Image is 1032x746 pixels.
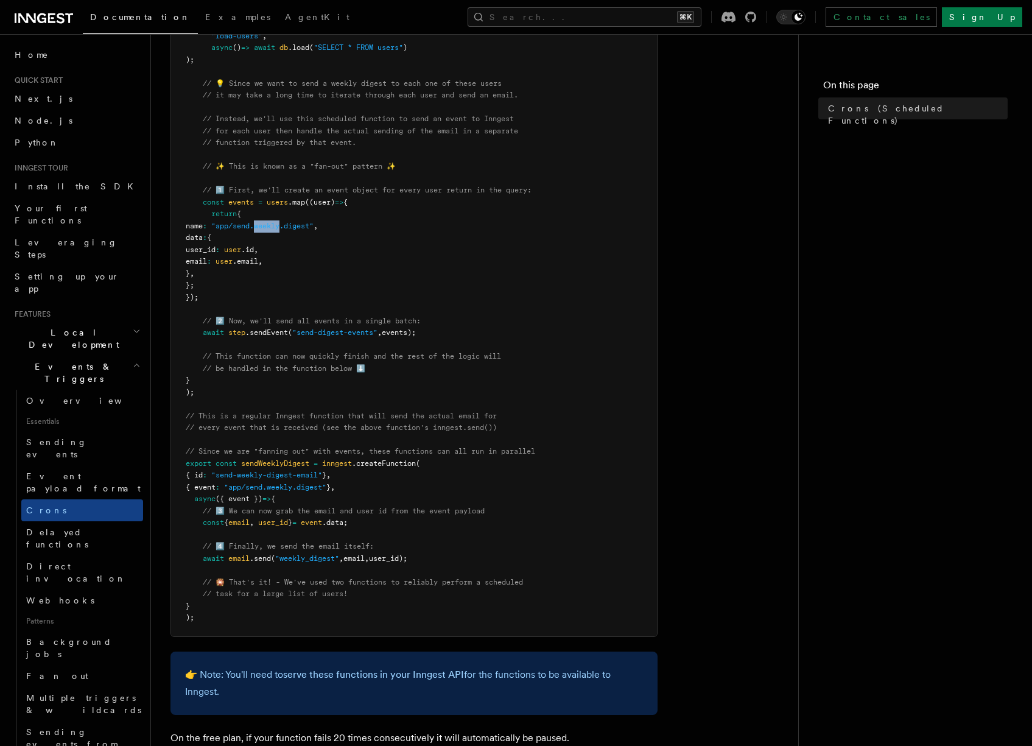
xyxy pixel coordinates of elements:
[21,589,143,611] a: Webhooks
[207,257,211,266] span: :
[26,396,152,406] span: Overview
[186,245,216,254] span: user_id
[186,412,497,420] span: // This is a regular Inngest function that will send the actual email for
[203,162,396,171] span: // ✨ This is known as a "fan-out" pattern ✨
[258,518,288,527] span: user_id
[267,198,288,206] span: users
[254,245,258,254] span: ,
[241,459,309,468] span: sendWeeklyDigest
[15,116,72,125] span: Node.js
[205,12,270,22] span: Examples
[186,269,190,278] span: }
[21,431,143,465] a: Sending events
[271,554,275,563] span: (
[186,602,190,610] span: }
[233,257,258,266] span: .email
[10,356,143,390] button: Events & Triggers
[26,437,87,459] span: Sending events
[241,245,254,254] span: .id
[382,328,416,337] span: events);
[10,163,68,173] span: Inngest tour
[211,43,233,52] span: async
[26,693,141,715] span: Multiple triggers & wildcards
[15,238,118,259] span: Leveraging Steps
[186,257,207,266] span: email
[416,459,420,468] span: (
[292,518,297,527] span: =
[468,7,701,27] button: Search...⌘K
[186,233,203,242] span: data
[314,222,318,230] span: ,
[326,471,331,479] span: ,
[288,328,292,337] span: (
[203,471,207,479] span: :
[203,328,224,337] span: await
[339,554,343,563] span: ,
[26,471,141,493] span: Event payload format
[203,186,532,194] span: // 1️⃣ First, we'll create an event object for every user return in the query:
[203,222,207,230] span: :
[10,361,133,385] span: Events & Triggers
[942,7,1022,27] a: Sign Up
[271,494,275,503] span: {
[322,518,348,527] span: .data;
[15,94,72,104] span: Next.js
[186,423,497,432] span: // every event that is received (see the above function's inngest.send())
[15,49,49,61] span: Home
[216,245,220,254] span: :
[823,78,1008,97] h4: On this page
[21,687,143,721] a: Multiple triggers & wildcards
[331,483,335,491] span: ,
[26,505,66,515] span: Crons
[224,518,228,527] span: {
[677,11,694,23] kbd: ⌘K
[233,43,241,52] span: ()
[10,110,143,132] a: Node.js
[190,269,194,278] span: ,
[211,471,322,479] span: "send-weekly-digest-email"
[15,203,87,225] span: Your first Functions
[245,328,288,337] span: .sendEvent
[21,611,143,631] span: Patterns
[377,328,382,337] span: ,
[203,317,421,325] span: // 2️⃣ Now, we'll send all events in a single batch:
[216,459,237,468] span: const
[211,222,314,230] span: "app/send.weekly.digest"
[21,665,143,687] a: Fan out
[288,518,292,527] span: }
[343,198,348,206] span: {
[10,88,143,110] a: Next.js
[10,76,63,85] span: Quick start
[335,198,343,206] span: =>
[186,388,194,396] span: );
[10,175,143,197] a: Install the SDK
[83,4,198,34] a: Documentation
[26,596,94,605] span: Webhooks
[250,518,254,527] span: ,
[203,518,224,527] span: const
[203,91,518,99] span: // it may take a long time to iterate through each user and send an email.
[326,483,331,491] span: }
[21,499,143,521] a: Crons
[262,494,271,503] span: =>
[203,542,374,551] span: // 4️⃣ Finally, we send the email itself:
[309,43,314,52] span: (
[216,494,262,503] span: ({ event })
[216,483,220,491] span: :
[826,7,937,27] a: Contact sales
[15,138,59,147] span: Python
[186,222,203,230] span: name
[186,459,211,468] span: export
[301,518,322,527] span: event
[211,209,237,218] span: return
[10,132,143,153] a: Python
[305,198,335,206] span: ((user)
[186,376,190,384] span: }
[776,10,806,24] button: Toggle dark mode
[203,364,365,373] span: // be handled in the function below ⬇️
[186,293,198,301] span: });
[250,554,271,563] span: .send
[237,209,241,218] span: {
[15,181,141,191] span: Install the SDK
[207,233,211,242] span: {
